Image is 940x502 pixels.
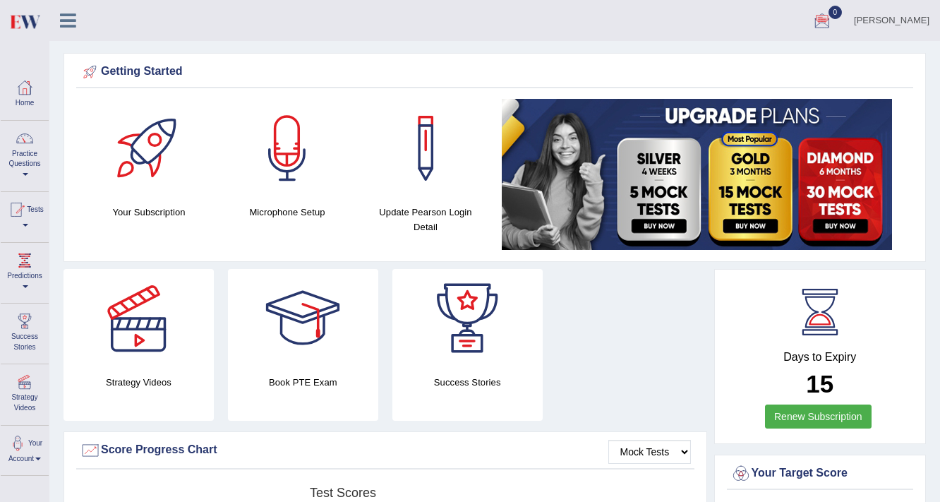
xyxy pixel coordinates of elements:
span: 0 [828,6,843,19]
h4: Strategy Videos [64,375,214,390]
h4: Days to Expiry [730,351,910,364]
h4: Update Pearson Login Detail [363,205,488,234]
div: Getting Started [80,61,910,83]
a: Predictions [1,243,49,299]
h4: Your Subscription [87,205,211,220]
a: Tests [1,192,49,238]
a: Home [1,70,49,116]
h4: Success Stories [392,375,543,390]
a: Your Account [1,426,49,472]
tspan: Test scores [310,486,376,500]
div: Your Target Score [730,463,910,484]
a: Strategy Videos [1,364,49,420]
a: Renew Subscription [765,405,872,429]
a: Practice Questions [1,121,49,187]
b: 15 [806,370,833,398]
h4: Microphone Setup [225,205,349,220]
img: small5.jpg [502,99,892,250]
h4: Book PTE Exam [228,375,378,390]
a: Success Stories [1,304,49,359]
div: Score Progress Chart [80,440,691,461]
